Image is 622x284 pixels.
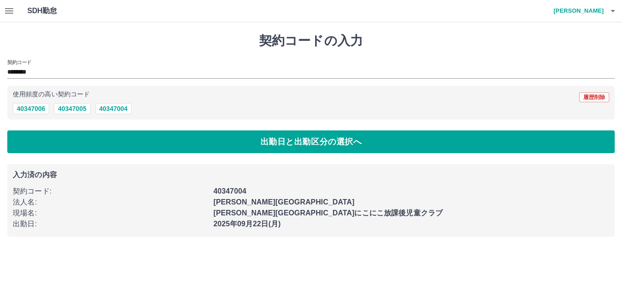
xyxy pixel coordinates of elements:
[214,220,281,228] b: 2025年09月22日(月)
[579,92,609,102] button: 履歴削除
[13,219,208,229] p: 出勤日 :
[13,186,208,197] p: 契約コード :
[214,198,355,206] b: [PERSON_NAME][GEOGRAPHIC_DATA]
[13,91,90,98] p: 使用頻度の高い契約コード
[7,130,615,153] button: 出勤日と出勤区分の選択へ
[13,171,609,179] p: 入力済の内容
[13,208,208,219] p: 現場名 :
[13,197,208,208] p: 法人名 :
[7,33,615,49] h1: 契約コードの入力
[214,209,443,217] b: [PERSON_NAME][GEOGRAPHIC_DATA]にこにこ放課後児童クラブ
[54,103,90,114] button: 40347005
[13,103,49,114] button: 40347006
[214,187,246,195] b: 40347004
[7,59,31,66] h2: 契約コード
[95,103,132,114] button: 40347004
